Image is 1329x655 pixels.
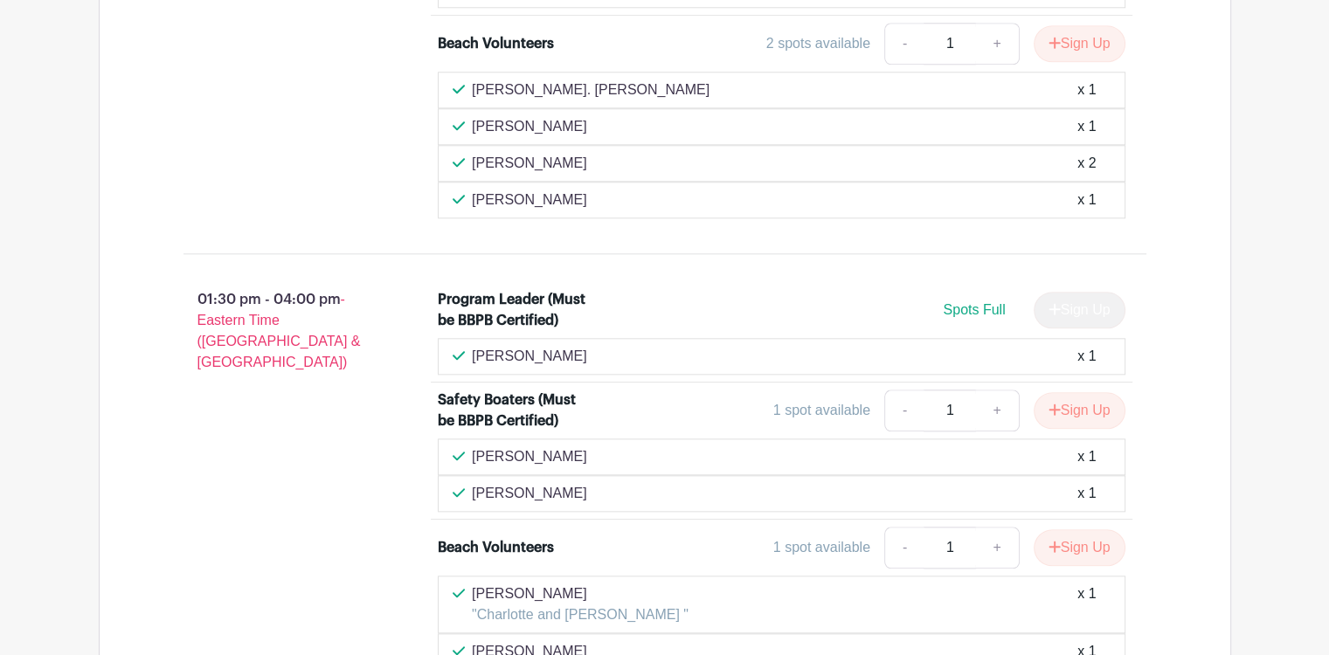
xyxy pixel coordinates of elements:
p: [PERSON_NAME] [472,116,587,137]
p: [PERSON_NAME] [472,346,587,367]
div: 1 spot available [773,537,870,558]
a: - [884,390,924,431]
a: + [975,23,1019,65]
button: Sign Up [1034,25,1125,62]
a: - [884,527,924,569]
div: x 1 [1077,116,1096,137]
div: Safety Boaters (Must be BBPB Certified) [438,390,589,431]
button: Sign Up [1034,529,1125,566]
a: + [975,390,1019,431]
div: Beach Volunteers [438,33,554,54]
div: x 1 [1077,190,1096,210]
p: [PERSON_NAME] [472,446,587,467]
button: Sign Up [1034,392,1125,429]
div: Beach Volunteers [438,537,554,558]
div: 2 spots available [766,33,870,54]
p: [PERSON_NAME] [472,583,689,604]
div: Program Leader (Must be BBPB Certified) [438,289,589,331]
div: 1 spot available [773,400,870,421]
span: Spots Full [943,302,1005,317]
p: [PERSON_NAME] [472,153,587,174]
p: [PERSON_NAME] [472,190,587,210]
div: x 1 [1077,583,1096,625]
div: x 1 [1077,79,1096,100]
p: [PERSON_NAME] [472,483,587,504]
div: x 1 [1077,346,1096,367]
a: - [884,23,924,65]
p: "Charlotte and [PERSON_NAME] " [472,604,689,625]
div: x 1 [1077,446,1096,467]
p: 01:30 pm - 04:00 pm [156,282,411,380]
div: x 1 [1077,483,1096,504]
div: x 2 [1077,153,1096,174]
a: + [975,527,1019,569]
p: [PERSON_NAME]. [PERSON_NAME] [472,79,709,100]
